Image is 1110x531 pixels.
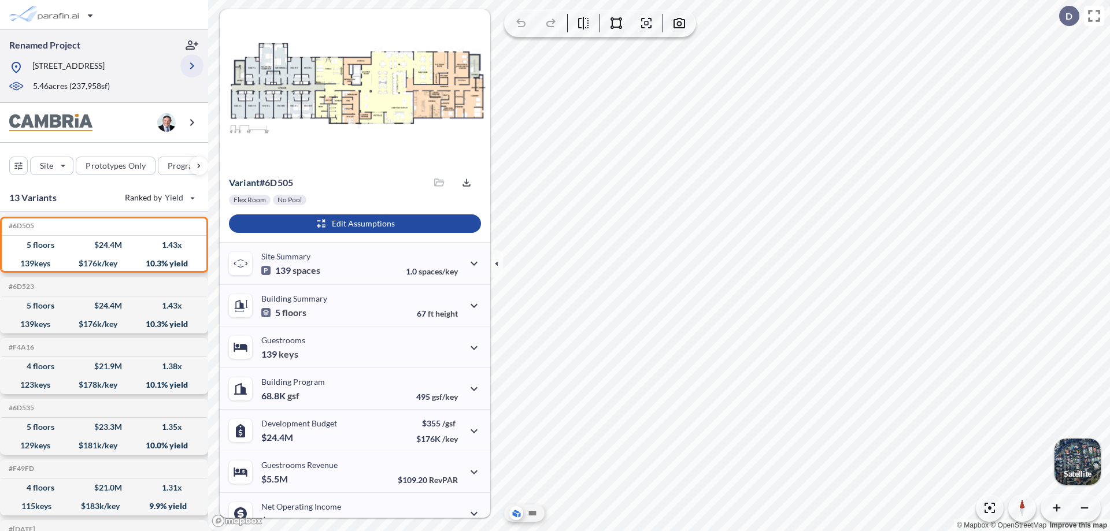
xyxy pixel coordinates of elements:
span: RevPAR [429,475,458,485]
p: $24.4M [261,432,295,443]
p: $355 [416,418,458,428]
p: 5 [261,307,306,318]
p: 68.8K [261,390,299,402]
button: Site [30,157,73,175]
p: No Pool [277,195,302,205]
span: gsf [287,390,299,402]
a: OpenStreetMap [990,521,1046,529]
button: Ranked by Yield [116,188,202,207]
span: /gsf [442,418,456,428]
span: keys [279,348,298,360]
button: Aerial View [509,506,523,520]
h5: Click to copy the code [6,404,34,412]
p: Satellite [1064,469,1091,478]
p: 5.46 acres ( 237,958 sf) [33,80,110,93]
p: Edit Assumptions [332,218,395,229]
span: Yield [165,192,184,203]
button: Edit Assumptions [229,214,481,233]
img: Switcher Image [1054,439,1101,485]
button: Prototypes Only [76,157,156,175]
span: gsf/key [432,392,458,402]
img: user logo [157,113,176,132]
span: spaces/key [419,266,458,276]
h5: Click to copy the code [6,222,34,230]
p: Site Summary [261,251,310,261]
p: Building Summary [261,294,327,303]
a: Improve this map [1050,521,1107,529]
span: /key [442,434,458,444]
button: Program [158,157,220,175]
p: D [1065,11,1072,21]
h5: Click to copy the code [6,283,34,291]
p: Site [40,160,53,172]
span: ft [428,309,434,318]
button: Site Plan [526,506,539,520]
p: Building Program [261,377,325,387]
p: 67 [417,309,458,318]
p: Renamed Project [9,39,80,51]
p: Net Operating Income [261,502,341,511]
span: margin [432,517,458,526]
p: Guestrooms [261,335,305,345]
p: Guestrooms Revenue [261,460,338,470]
a: Mapbox homepage [212,514,262,528]
p: # 6d505 [229,177,293,188]
p: 495 [416,392,458,402]
p: 1.0 [406,266,458,276]
p: 45.0% [409,517,458,526]
p: $109.20 [398,475,458,485]
h5: Click to copy the code [6,465,34,473]
p: 139 [261,348,298,360]
span: height [435,309,458,318]
span: floors [282,307,306,318]
p: Development Budget [261,418,337,428]
span: Variant [229,177,260,188]
p: Flex Room [234,195,266,205]
span: spaces [293,265,320,276]
h5: Click to copy the code [6,343,34,351]
p: 139 [261,265,320,276]
img: BrandImage [9,114,92,132]
p: $176K [416,434,458,444]
p: $5.5M [261,473,290,485]
p: $2.5M [261,515,290,526]
a: Mapbox [957,521,989,529]
button: Switcher ImageSatellite [1054,439,1101,485]
p: 13 Variants [9,191,57,205]
p: Prototypes Only [86,160,146,172]
p: Program [168,160,200,172]
p: [STREET_ADDRESS] [32,60,105,75]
